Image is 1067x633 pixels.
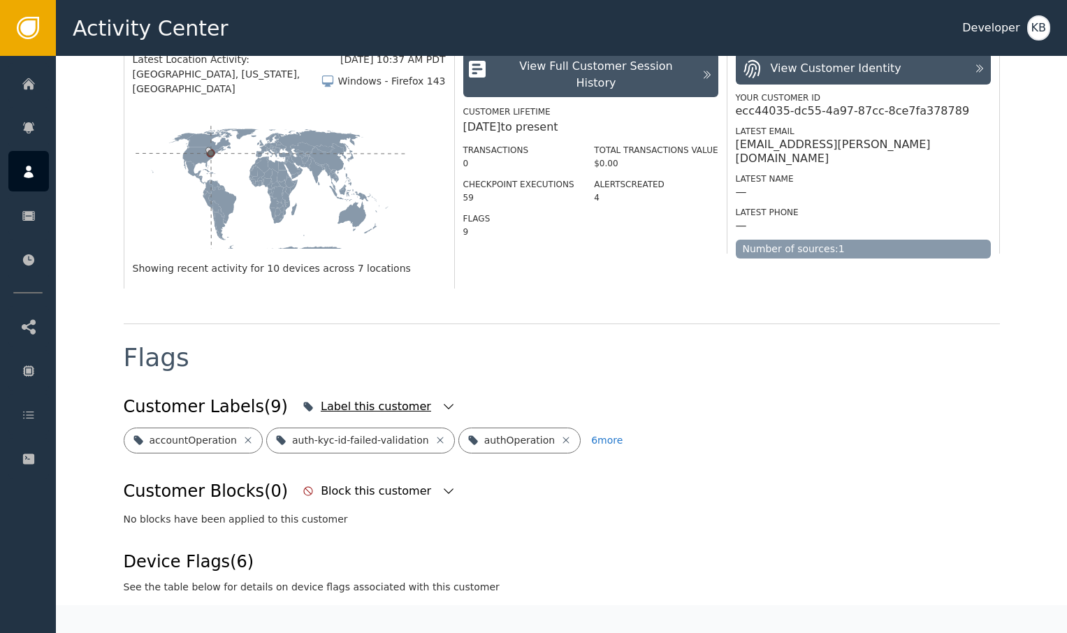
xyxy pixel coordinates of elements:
label: Transactions [463,145,529,155]
div: $0.00 [594,157,718,170]
div: authOperation [484,433,556,448]
div: [DATE] to present [463,119,718,136]
label: Customer Lifetime [463,107,551,117]
div: No blocks have been applied to this customer [124,512,1000,527]
div: ecc44035-dc55-4a97-87cc-8ce7fa378789 [736,104,970,118]
div: Your Customer ID [736,92,991,104]
div: Windows - Firefox 143 [338,74,446,89]
div: 9 [463,226,574,238]
div: 0 [463,157,574,170]
label: Checkpoint Executions [463,180,574,189]
div: [DATE] 10:37 AM PDT [340,52,445,67]
button: KB [1027,15,1050,41]
div: Showing recent activity for 10 devices across 7 locations [133,261,446,276]
div: View Customer Identity [771,60,901,77]
div: Block this customer [321,483,435,500]
span: [GEOGRAPHIC_DATA], [US_STATE], [GEOGRAPHIC_DATA] [133,67,321,96]
label: Alerts Created [594,180,665,189]
div: Customer Blocks (0) [124,479,289,504]
button: Label this customer [299,391,459,422]
label: Total Transactions Value [594,145,718,155]
div: [EMAIL_ADDRESS][PERSON_NAME][DOMAIN_NAME] [736,138,991,166]
div: Customer Labels (9) [124,394,288,419]
div: auth-kyc-id-failed-validation [292,433,429,448]
button: View Customer Identity [736,52,991,85]
button: View Full Customer Session History [463,52,718,97]
div: Developer [962,20,1019,36]
div: Latest Phone [736,206,991,219]
div: accountOperation [150,433,237,448]
div: — [736,219,747,233]
div: View Full Customer Session History [498,58,694,92]
button: 6more [591,428,623,453]
div: Latest Location Activity: [133,52,341,67]
div: 59 [463,191,574,204]
div: Latest Name [736,173,991,185]
div: Device Flags (6) [124,549,500,574]
div: Number of sources: 1 [736,240,991,259]
label: Flags [463,214,491,224]
div: Label this customer [321,398,435,415]
span: Activity Center [73,13,228,44]
div: Flags [124,345,189,370]
div: 4 [594,191,718,204]
button: Block this customer [299,476,459,507]
div: See the table below for details on device flags associated with this customer [124,580,500,595]
div: Latest Email [736,125,991,138]
div: — [736,185,747,199]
